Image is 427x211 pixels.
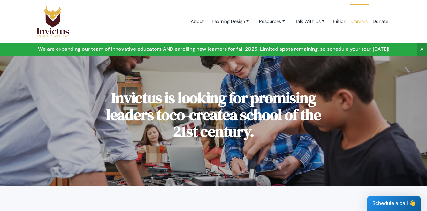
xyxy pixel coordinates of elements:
div: Schedule a call 👋 [367,196,421,211]
a: Learning Design [207,16,254,27]
a: Careers [349,8,370,35]
a: Tuition [330,8,349,35]
a: Resources [254,16,290,27]
img: Logo [36,5,70,37]
a: Donate [370,8,391,35]
h1: Invictus is looking for promising leaders to a school of the 21st century. [97,89,330,140]
a: About [188,8,207,35]
span: co-create [169,104,230,125]
a: Talk With Us [290,16,330,27]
